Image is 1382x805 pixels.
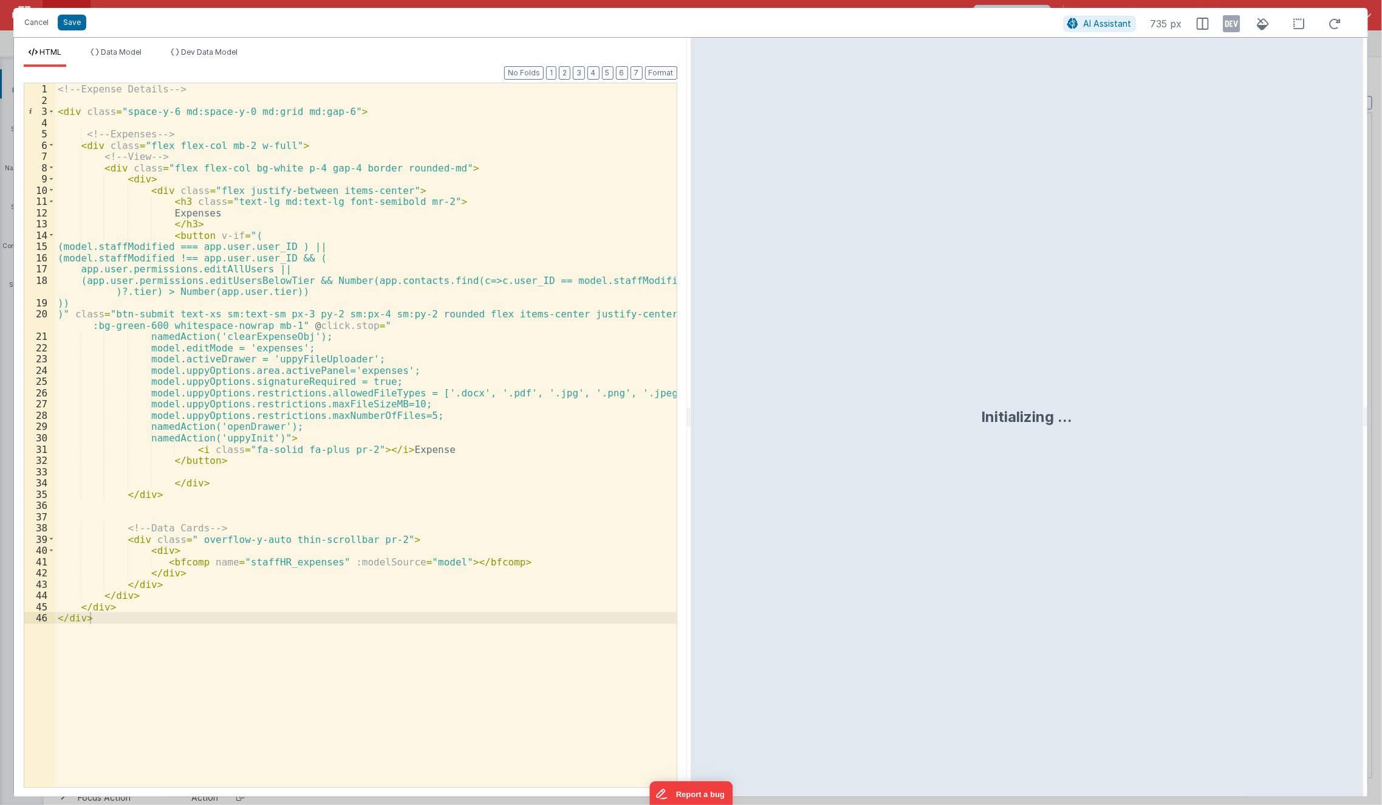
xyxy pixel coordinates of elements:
[573,66,585,80] button: 3
[24,308,55,331] div: 20
[24,590,55,601] div: 44
[24,263,55,275] div: 17
[24,522,55,534] div: 38
[24,95,55,106] div: 2
[24,601,55,613] div: 45
[24,444,55,455] div: 31
[24,252,55,264] div: 16
[24,477,55,489] div: 34
[24,230,55,241] div: 14
[24,128,55,140] div: 5
[24,162,55,174] div: 8
[504,66,544,80] button: No Folds
[24,275,55,297] div: 18
[24,466,55,478] div: 33
[24,421,55,432] div: 29
[24,398,55,410] div: 27
[546,66,556,80] button: 1
[645,66,677,80] button: Format
[24,545,55,556] div: 40
[58,15,86,30] button: Save
[24,196,55,207] div: 11
[24,83,55,95] div: 1
[24,410,55,421] div: 28
[24,376,55,387] div: 25
[24,297,55,309] div: 19
[24,567,55,579] div: 42
[24,207,55,219] div: 12
[24,612,55,624] div: 46
[24,489,55,500] div: 35
[587,66,600,80] button: 4
[24,241,55,252] div: 15
[24,185,55,196] div: 10
[24,342,55,354] div: 22
[24,353,55,365] div: 23
[1151,16,1182,31] span: 735 px
[1084,18,1132,29] span: AI Assistant
[24,365,55,376] div: 24
[24,106,55,117] div: 3
[39,47,61,57] span: HTML
[24,117,55,129] div: 4
[24,151,55,162] div: 7
[181,47,238,57] span: Dev Data Model
[24,500,55,511] div: 36
[24,140,55,151] div: 6
[24,534,55,545] div: 39
[24,173,55,185] div: 9
[1064,16,1136,32] button: AI Assistant
[24,331,55,342] div: 21
[616,66,628,80] button: 6
[24,387,55,399] div: 26
[559,66,570,80] button: 2
[24,511,55,523] div: 37
[24,218,55,230] div: 13
[982,407,1073,427] div: Initializing ...
[602,66,614,80] button: 5
[24,556,55,568] div: 41
[24,455,55,466] div: 32
[101,47,142,57] span: Data Model
[18,14,55,31] button: Cancel
[24,432,55,444] div: 30
[24,579,55,590] div: 43
[631,66,643,80] button: 7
